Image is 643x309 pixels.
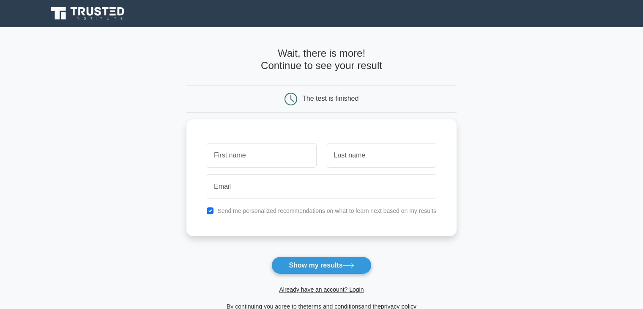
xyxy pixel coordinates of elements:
[279,286,364,293] a: Already have an account? Login
[271,257,371,274] button: Show my results
[217,207,436,214] label: Send me personalized recommendations on what to learn next based on my results
[207,174,436,199] input: Email
[207,143,316,168] input: First name
[327,143,436,168] input: Last name
[302,95,358,102] div: The test is finished
[186,47,457,72] h4: Wait, there is more! Continue to see your result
